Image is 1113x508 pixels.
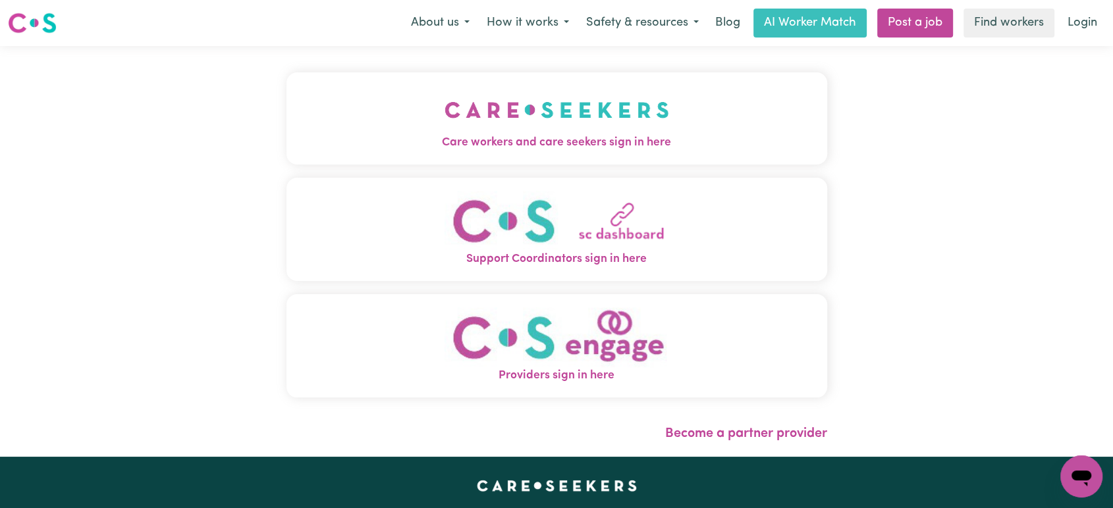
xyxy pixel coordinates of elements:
[964,9,1054,38] a: Find workers
[286,367,827,384] span: Providers sign in here
[1060,455,1102,497] iframe: Button to launch messaging window
[578,9,707,37] button: Safety & resources
[286,178,827,281] button: Support Coordinators sign in here
[8,8,57,38] a: Careseekers logo
[477,480,637,491] a: Careseekers home page
[665,427,827,440] a: Become a partner provider
[286,134,827,151] span: Care workers and care seekers sign in here
[478,9,578,37] button: How it works
[402,9,478,37] button: About us
[753,9,867,38] a: AI Worker Match
[707,9,748,38] a: Blog
[877,9,953,38] a: Post a job
[1060,9,1105,38] a: Login
[8,11,57,35] img: Careseekers logo
[286,251,827,268] span: Support Coordinators sign in here
[286,72,827,165] button: Care workers and care seekers sign in here
[286,294,827,397] button: Providers sign in here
